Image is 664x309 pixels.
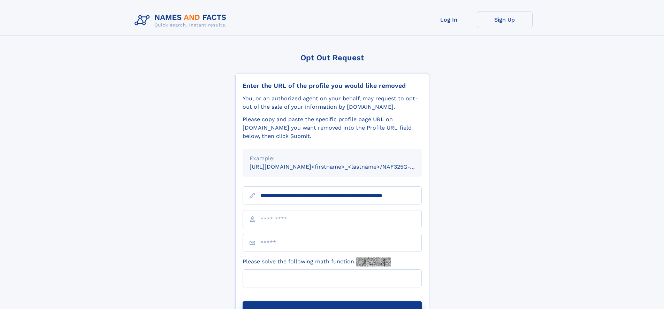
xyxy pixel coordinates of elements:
div: Please copy and paste the specific profile page URL on [DOMAIN_NAME] you want removed into the Pr... [243,115,422,140]
div: Opt Out Request [235,53,429,62]
small: [URL][DOMAIN_NAME]<firstname>_<lastname>/NAF325G-xxxxxxxx [250,163,435,170]
div: Example: [250,154,415,163]
img: Logo Names and Facts [132,11,232,30]
div: Enter the URL of the profile you would like removed [243,82,422,90]
div: You, or an authorized agent on your behalf, may request to opt-out of the sale of your informatio... [243,94,422,111]
a: Sign Up [477,11,533,28]
a: Log In [421,11,477,28]
label: Please solve the following math function: [243,257,391,266]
